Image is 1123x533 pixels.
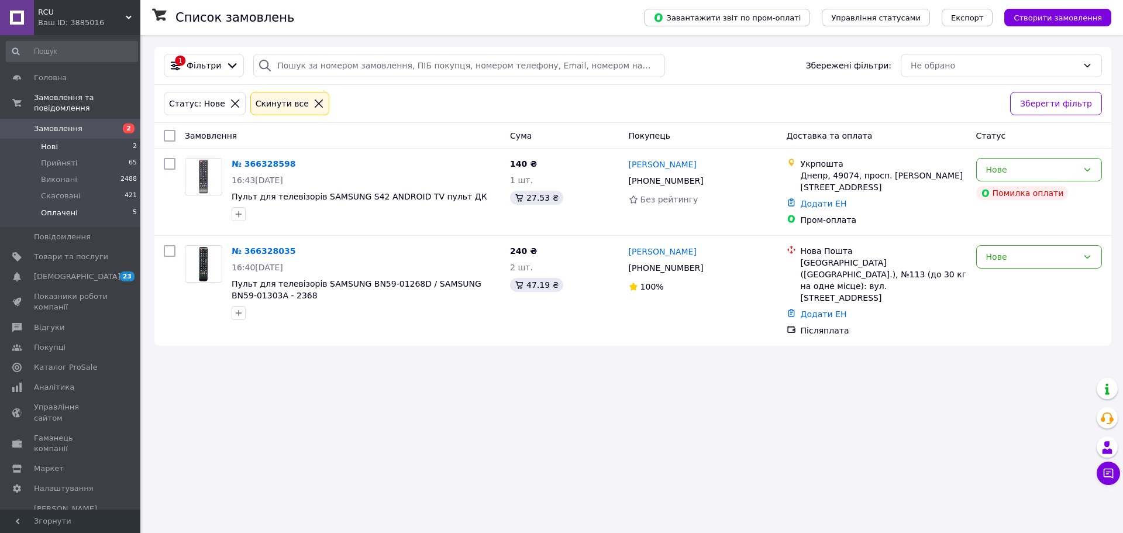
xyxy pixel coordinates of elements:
div: 27.53 ₴ [510,191,563,205]
h1: Список замовлень [175,11,294,25]
span: Відгуки [34,322,64,333]
span: Доставка та оплата [787,131,873,140]
div: [PHONE_NUMBER] [626,173,706,189]
span: Нові [41,142,58,152]
span: 2 [123,123,135,133]
span: 2 шт. [510,263,533,272]
div: Укрпошта [801,158,967,170]
span: Повідомлення [34,232,91,242]
span: Зберегти фільтр [1020,97,1092,110]
span: Показники роботи компанії [34,291,108,312]
input: Пошук за номером замовлення, ПІБ покупця, номером телефону, Email, номером накладної [253,54,665,77]
span: Гаманець компанії [34,433,108,454]
img: Фото товару [198,246,209,282]
span: 23 [120,271,135,281]
div: [GEOGRAPHIC_DATA] ([GEOGRAPHIC_DATA].), №113 (до 30 кг на одне місце): вул. [STREET_ADDRESS] [801,257,967,304]
div: Післяплата [801,325,967,336]
span: Експорт [951,13,984,22]
div: Ваш ID: 3885016 [38,18,140,28]
span: 16:43[DATE] [232,176,283,185]
span: 421 [125,191,137,201]
span: Головна [34,73,67,83]
span: Замовлення [185,131,237,140]
span: 16:40[DATE] [232,263,283,272]
div: Пром-оплата [801,214,967,226]
span: Прийняті [41,158,77,169]
div: Нова Пошта [801,245,967,257]
span: Статус [976,131,1006,140]
div: Помилка оплати [976,186,1069,200]
span: Товари та послуги [34,252,108,262]
span: 1 шт. [510,176,533,185]
span: 5 [133,208,137,218]
div: [PHONE_NUMBER] [626,260,706,276]
span: Виконані [41,174,77,185]
span: Скасовані [41,191,81,201]
span: Фільтри [187,60,221,71]
span: Маркет [34,463,64,474]
span: Збережені фільтри: [806,60,891,71]
span: Каталог ProSale [34,362,97,373]
a: № 366328035 [232,246,295,256]
span: Замовлення та повідомлення [34,92,140,114]
span: Покупець [629,131,670,140]
span: 65 [129,158,137,169]
button: Експорт [942,9,993,26]
div: Нове [986,250,1078,263]
span: Оплачені [41,208,78,218]
span: Завантажити звіт по пром-оплаті [653,12,801,23]
span: 140 ₴ [510,159,537,169]
a: Створити замовлення [993,12,1111,22]
div: 47.19 ₴ [510,278,563,292]
button: Управління статусами [822,9,930,26]
button: Зберегти фільтр [1010,92,1102,115]
span: [DEMOGRAPHIC_DATA] [34,271,120,282]
div: Днепр, 49074, просп. [PERSON_NAME][STREET_ADDRESS] [801,170,967,193]
div: Нове [986,163,1078,176]
a: [PERSON_NAME] [629,246,697,257]
span: Аналітика [34,382,74,393]
span: Управління статусами [831,13,921,22]
span: Покупці [34,342,66,353]
span: Замовлення [34,123,82,134]
button: Створити замовлення [1004,9,1111,26]
a: Фото товару [185,245,222,283]
span: Створити замовлення [1014,13,1102,22]
a: Додати ЕН [801,199,847,208]
img: Фото товару [198,159,209,195]
a: № 366328598 [232,159,295,169]
span: 2 [133,142,137,152]
div: Cкинути все [253,97,311,110]
span: Без рейтингу [640,195,698,204]
span: 100% [640,282,664,291]
a: Пульт для телевізорів SAMSUNG BN59-01268D / SAMSUNG BN59-01303A - 2368 [232,279,481,300]
a: [PERSON_NAME] [629,159,697,170]
a: Пульт для телевізорів SAMSUNG S42 ANDROID TV пульт ДК [232,192,487,201]
span: 240 ₴ [510,246,537,256]
a: Додати ЕН [801,310,847,319]
input: Пошук [6,41,138,62]
div: Статус: Нове [167,97,228,110]
span: RCU [38,7,126,18]
button: Завантажити звіт по пром-оплаті [644,9,810,26]
button: Чат з покупцем [1097,462,1120,485]
span: 2488 [120,174,137,185]
span: Управління сайтом [34,402,108,423]
a: Фото товару [185,158,222,195]
span: Налаштування [34,483,94,494]
div: Не обрано [911,59,1078,72]
span: Cума [510,131,532,140]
